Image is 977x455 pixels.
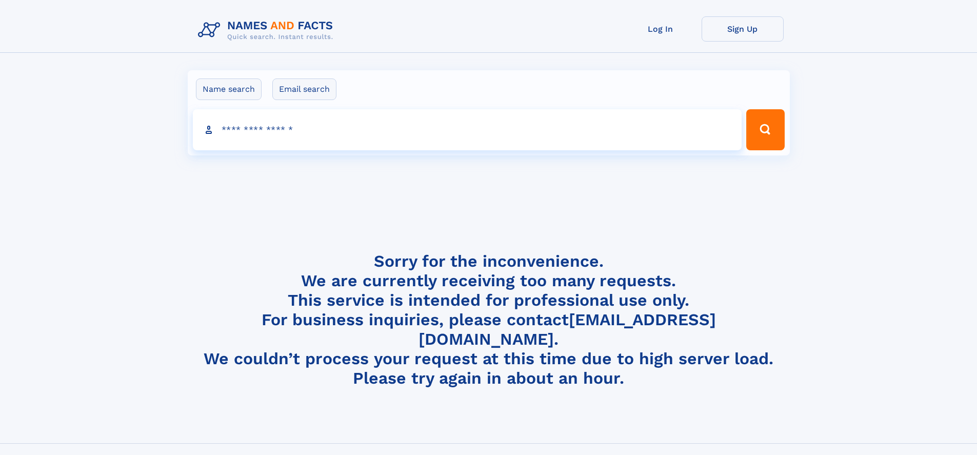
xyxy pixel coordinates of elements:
[193,109,742,150] input: search input
[418,310,716,349] a: [EMAIL_ADDRESS][DOMAIN_NAME]
[702,16,784,42] a: Sign Up
[746,109,784,150] button: Search Button
[194,251,784,388] h4: Sorry for the inconvenience. We are currently receiving too many requests. This service is intend...
[620,16,702,42] a: Log In
[194,16,342,44] img: Logo Names and Facts
[272,78,336,100] label: Email search
[196,78,262,100] label: Name search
